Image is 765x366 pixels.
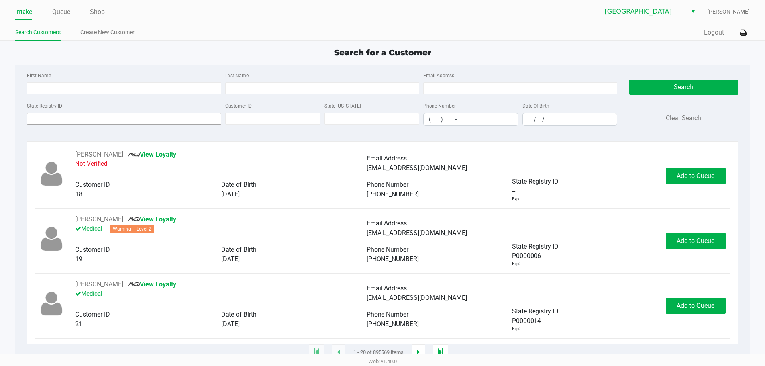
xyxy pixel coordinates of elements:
[512,261,524,268] div: Exp: --
[90,6,105,18] a: Shop
[75,150,123,159] button: See customer info
[367,155,407,162] span: Email Address
[367,164,467,172] span: [EMAIL_ADDRESS][DOMAIN_NAME]
[225,102,252,110] label: Customer ID
[110,225,154,233] span: Warning – Level 2
[75,215,123,224] button: See customer info
[666,168,726,184] button: Add to Queue
[666,114,701,123] button: Clear Search
[687,4,699,19] button: Select
[15,27,61,37] a: Search Customers
[15,6,32,18] a: Intake
[367,284,407,292] span: Email Address
[367,219,407,227] span: Email Address
[523,113,617,125] input: Format: MM/DD/YYYY
[512,326,524,333] div: Exp: --
[221,181,257,188] span: Date of Birth
[75,311,110,318] span: Customer ID
[367,229,467,237] span: [EMAIL_ADDRESS][DOMAIN_NAME]
[424,113,518,125] input: Format: (999) 999-9999
[412,344,425,360] app-submit-button: Next
[75,224,367,235] p: Medical
[52,6,70,18] a: Queue
[367,294,467,301] span: [EMAIL_ADDRESS][DOMAIN_NAME]
[433,344,448,360] app-submit-button: Move to last page
[423,102,456,110] label: Phone Number
[353,348,404,356] span: 1 - 20 of 895569 items
[334,48,431,57] span: Search for a Customer
[423,72,454,79] label: Email Address
[512,307,559,315] span: State Registry ID
[677,172,714,180] span: Add to Queue
[324,102,361,110] label: State [US_STATE]
[704,28,724,37] button: Logout
[677,302,714,309] span: Add to Queue
[512,243,559,250] span: State Registry ID
[512,178,559,185] span: State Registry ID
[707,8,750,16] span: [PERSON_NAME]
[309,344,324,360] app-submit-button: Move to first page
[221,320,240,328] span: [DATE]
[666,233,726,249] button: Add to Queue
[512,196,524,203] div: Exp: --
[367,320,419,328] span: [PHONE_NUMBER]
[677,237,714,245] span: Add to Queue
[27,72,51,79] label: First Name
[75,320,82,328] span: 21
[225,72,249,79] label: Last Name
[221,311,257,318] span: Date of Birth
[367,311,408,318] span: Phone Number
[221,190,240,198] span: [DATE]
[332,344,345,360] app-submit-button: Previous
[75,280,123,289] button: See customer info
[221,246,257,253] span: Date of Birth
[367,255,419,263] span: [PHONE_NUMBER]
[629,80,738,95] button: Search
[75,181,110,188] span: Customer ID
[522,113,618,126] kendo-maskedtextbox: Format: MM/DD/YYYY
[368,358,397,364] span: Web: v1.40.0
[666,298,726,314] button: Add to Queue
[80,27,135,37] a: Create New Customer
[522,102,549,110] label: Date Of Birth
[367,246,408,253] span: Phone Number
[75,190,82,198] span: 18
[367,190,419,198] span: [PHONE_NUMBER]
[512,186,515,196] span: --
[367,181,408,188] span: Phone Number
[512,316,541,326] span: P0000014
[423,113,518,126] kendo-maskedtextbox: Format: (999) 999-9999
[128,151,176,158] a: View Loyalty
[605,7,683,16] span: [GEOGRAPHIC_DATA]
[512,251,541,261] span: P0000006
[128,215,176,223] a: View Loyalty
[75,246,110,253] span: Customer ID
[75,255,82,263] span: 19
[75,159,367,170] p: Not Verified
[221,255,240,263] span: [DATE]
[75,289,367,300] p: Medical
[128,280,176,288] a: View Loyalty
[27,102,62,110] label: State Registry ID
